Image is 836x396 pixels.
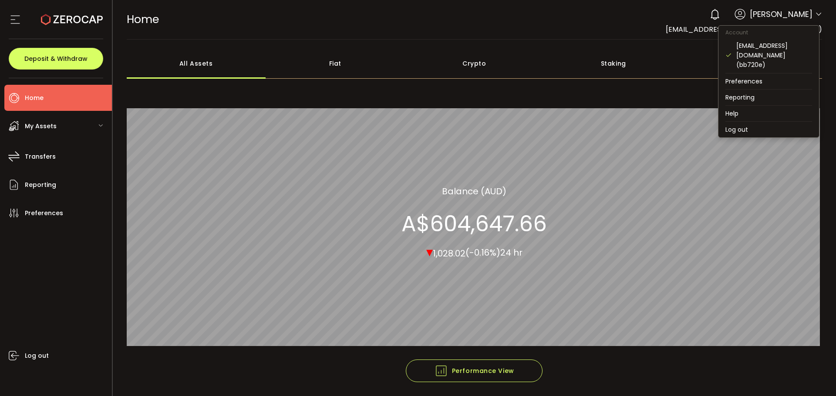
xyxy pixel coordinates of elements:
[736,41,812,70] div: [EMAIL_ADDRESS][DOMAIN_NAME] (bb720e)
[500,246,522,259] span: 24 hr
[718,106,819,121] li: Help
[25,349,49,362] span: Log out
[750,8,812,20] span: [PERSON_NAME]
[465,246,500,259] span: (-0.16%)
[718,122,819,137] li: Log out
[405,48,544,79] div: Crypto
[683,48,823,79] div: Structured Products
[433,247,465,259] span: 1,028.02
[426,242,433,261] span: ▾
[266,48,405,79] div: Fiat
[25,179,56,191] span: Reporting
[401,210,547,236] section: A$604,647.66
[544,48,683,79] div: Staking
[24,56,88,62] span: Deposit & Withdraw
[718,29,755,36] span: Account
[25,150,56,163] span: Transfers
[435,364,514,377] span: Performance View
[792,354,836,396] iframe: Chat Widget
[718,90,819,105] li: Reporting
[127,12,159,27] span: Home
[442,184,506,197] section: Balance (AUD)
[406,359,543,382] button: Performance View
[718,73,819,89] li: Preferences
[127,48,266,79] div: All Assets
[666,24,822,34] span: [EMAIL_ADDRESS][DOMAIN_NAME] (bb720e)
[9,48,103,70] button: Deposit & Withdraw
[25,92,44,104] span: Home
[25,207,63,220] span: Preferences
[25,120,57,133] span: My Assets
